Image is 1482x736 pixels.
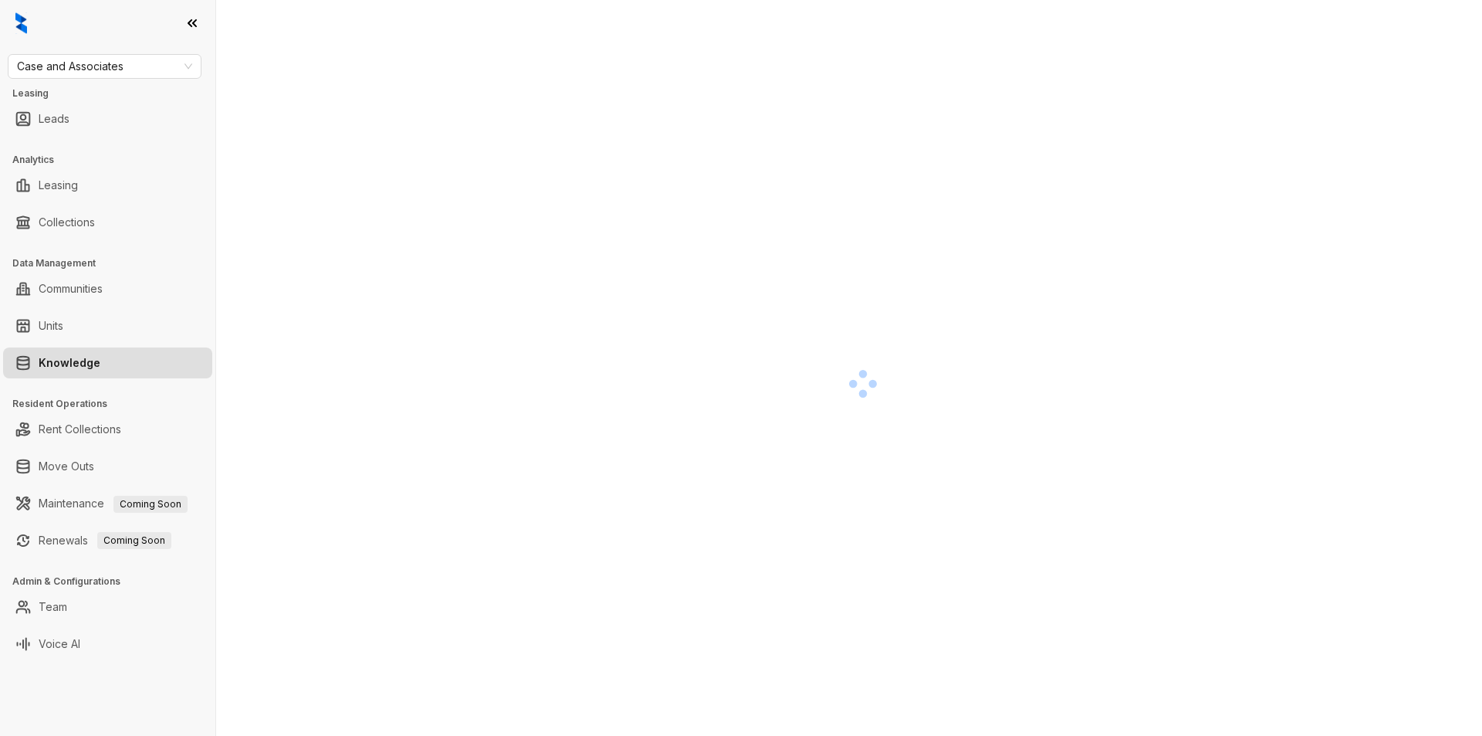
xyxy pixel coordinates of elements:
h3: Resident Operations [12,397,215,411]
li: Voice AI [3,629,212,660]
li: Renewals [3,525,212,556]
a: Team [39,592,67,622]
li: Communities [3,273,212,304]
a: Leasing [39,170,78,201]
li: Units [3,310,212,341]
span: Coming Soon [113,496,188,513]
a: Rent Collections [39,414,121,445]
a: Units [39,310,63,341]
h3: Data Management [12,256,215,270]
h3: Admin & Configurations [12,575,215,588]
a: Move Outs [39,451,94,482]
a: Communities [39,273,103,304]
a: Voice AI [39,629,80,660]
span: Coming Soon [97,532,171,549]
a: RenewalsComing Soon [39,525,171,556]
h3: Analytics [12,153,215,167]
li: Team [3,592,212,622]
a: Knowledge [39,348,100,378]
li: Rent Collections [3,414,212,445]
li: Collections [3,207,212,238]
li: Move Outs [3,451,212,482]
h3: Leasing [12,86,215,100]
li: Leads [3,103,212,134]
li: Maintenance [3,488,212,519]
img: logo [15,12,27,34]
a: Collections [39,207,95,238]
li: Knowledge [3,348,212,378]
a: Leads [39,103,69,134]
li: Leasing [3,170,212,201]
span: Case and Associates [17,55,192,78]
